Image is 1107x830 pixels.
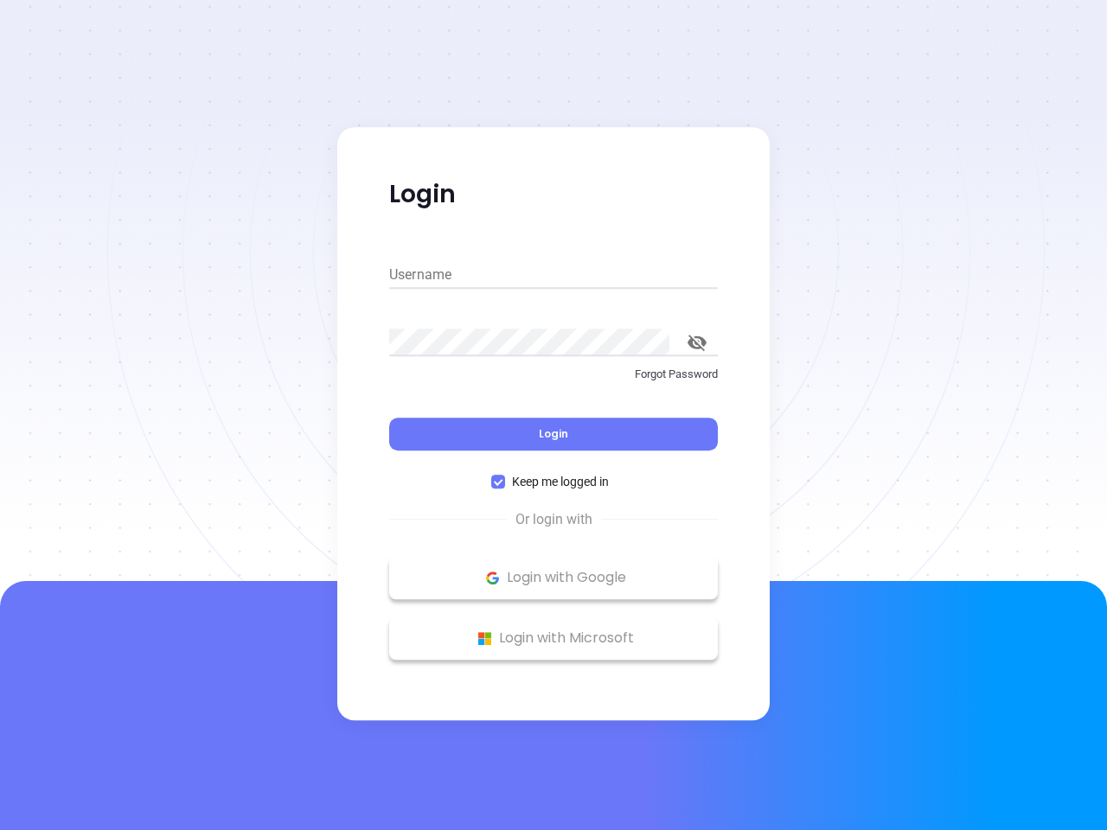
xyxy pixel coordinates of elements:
a: Forgot Password [389,366,718,397]
img: Google Logo [482,567,503,589]
span: Keep me logged in [505,472,616,491]
span: Or login with [507,509,601,530]
span: Login [539,426,568,441]
p: Login with Google [398,565,709,591]
button: Microsoft Logo Login with Microsoft [389,616,718,660]
p: Login [389,179,718,210]
button: toggle password visibility [676,322,718,363]
button: Login [389,418,718,450]
p: Forgot Password [389,366,718,383]
p: Login with Microsoft [398,625,709,651]
img: Microsoft Logo [474,628,496,649]
button: Google Logo Login with Google [389,556,718,599]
